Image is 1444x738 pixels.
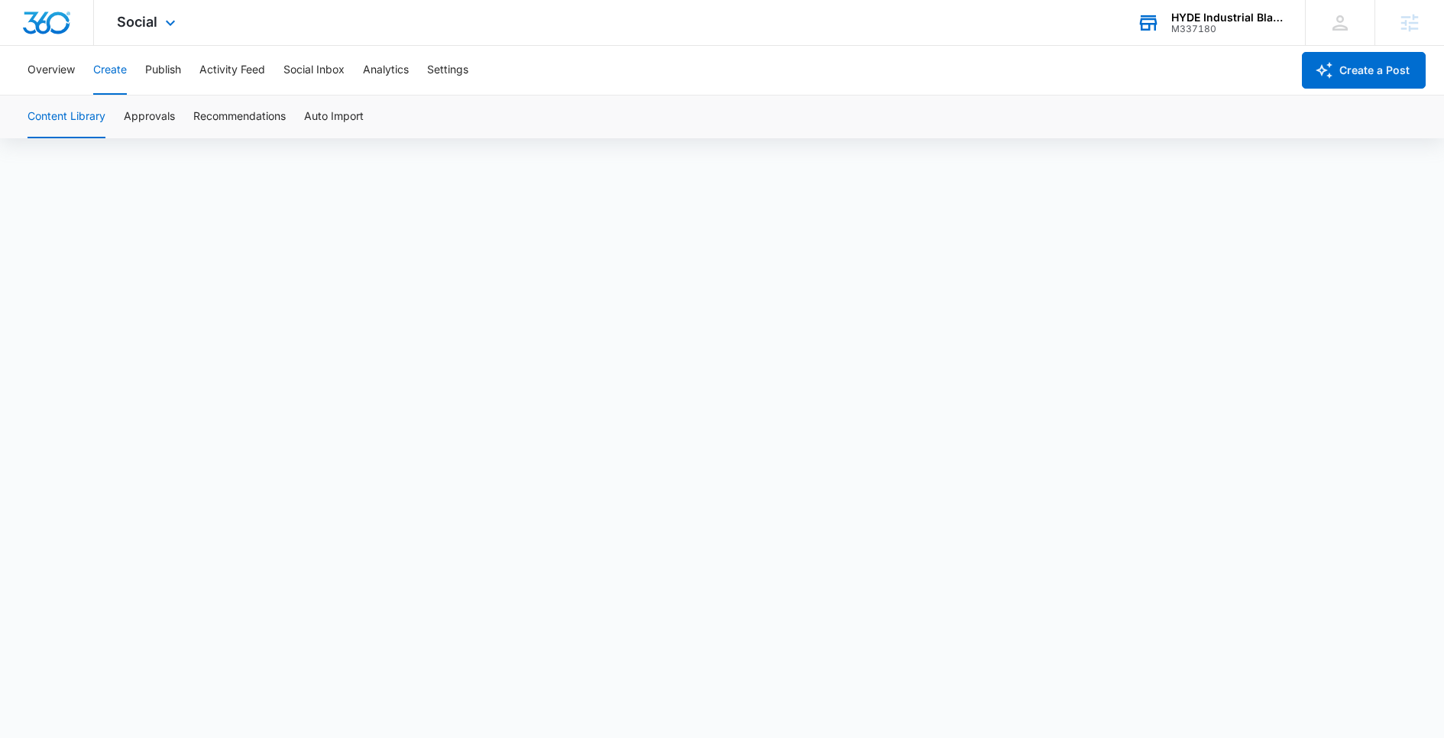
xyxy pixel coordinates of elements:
[427,46,468,95] button: Settings
[117,14,157,30] span: Social
[1171,11,1283,24] div: account name
[93,46,127,95] button: Create
[145,46,181,95] button: Publish
[1171,24,1283,34] div: account id
[363,46,409,95] button: Analytics
[28,46,75,95] button: Overview
[28,95,105,138] button: Content Library
[1302,52,1426,89] button: Create a Post
[199,46,265,95] button: Activity Feed
[193,95,286,138] button: Recommendations
[304,95,364,138] button: Auto Import
[283,46,345,95] button: Social Inbox
[124,95,175,138] button: Approvals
